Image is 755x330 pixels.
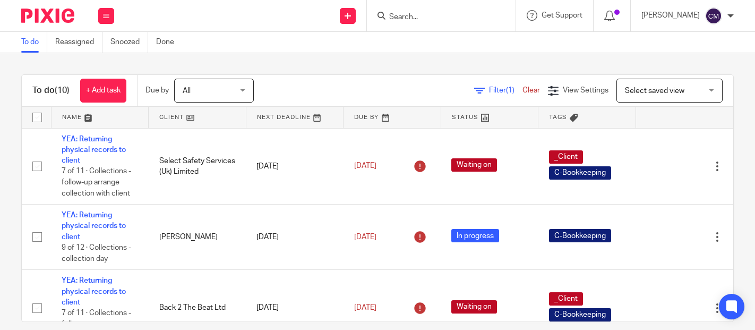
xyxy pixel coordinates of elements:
[32,85,70,96] h1: To do
[542,12,582,19] span: Get Support
[451,300,497,314] span: Waiting on
[549,292,583,306] span: _Client
[62,244,131,263] span: 9 of 12 · Collections - collection day
[549,150,583,164] span: _Client
[705,7,722,24] img: svg%3E
[110,32,148,53] a: Snoozed
[489,87,522,94] span: Filter
[21,9,74,23] img: Pixie
[522,87,540,94] a: Clear
[506,87,514,94] span: (1)
[451,158,497,172] span: Waiting on
[62,211,126,241] a: YEA: Returning physical records to client
[55,86,70,95] span: (10)
[549,308,611,321] span: C-Bookkeeping
[62,136,126,165] a: YEA: Returning physical records to client
[149,205,246,270] td: [PERSON_NAME]
[246,205,344,270] td: [DATE]
[21,32,47,53] a: To do
[354,233,376,241] span: [DATE]
[549,229,611,242] span: C-Bookkeeping
[388,13,484,22] input: Search
[62,277,126,306] a: YEA: Returning physical records to client
[149,128,246,205] td: Select Safety Services (Uk) Limited
[625,87,684,95] span: Select saved view
[62,168,131,197] span: 7 of 11 · Collections - follow-up arrange collection with client
[641,10,700,21] p: [PERSON_NAME]
[55,32,102,53] a: Reassigned
[145,85,169,96] p: Due by
[354,304,376,311] span: [DATE]
[246,128,344,205] td: [DATE]
[354,163,376,170] span: [DATE]
[183,87,191,95] span: All
[563,87,608,94] span: View Settings
[549,166,611,180] span: C-Bookkeeping
[80,79,126,103] a: + Add task
[156,32,182,53] a: Done
[549,114,567,120] span: Tags
[451,229,499,242] span: In progress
